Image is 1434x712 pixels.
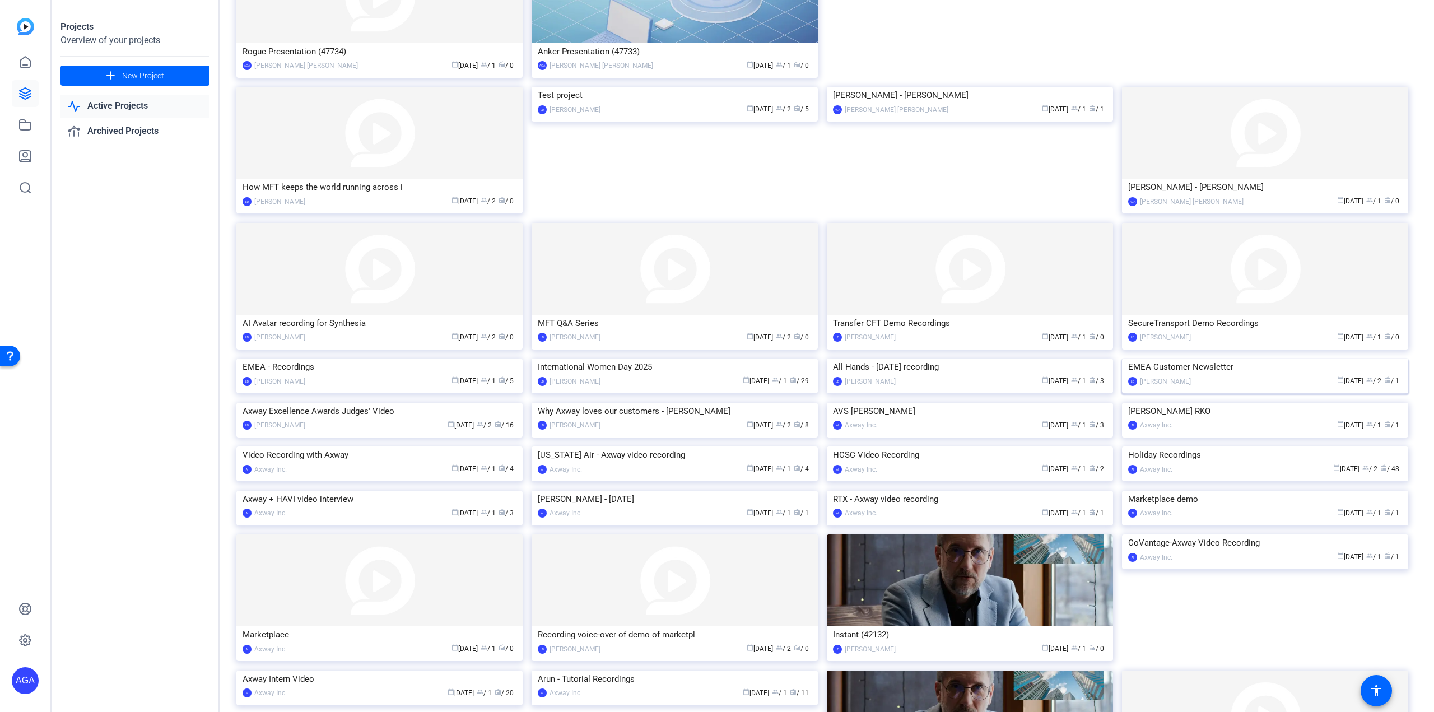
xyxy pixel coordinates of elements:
[451,644,458,651] span: calendar_today
[1384,377,1399,385] span: / 1
[451,465,478,473] span: [DATE]
[495,689,514,697] span: / 20
[845,376,896,387] div: [PERSON_NAME]
[743,689,769,697] span: [DATE]
[1370,684,1383,697] mat-icon: accessibility
[1366,509,1373,515] span: group
[1128,509,1137,518] div: AI
[747,333,753,339] span: calendar_today
[747,645,773,653] span: [DATE]
[794,644,800,651] span: radio
[747,509,753,515] span: calendar_today
[538,403,812,420] div: Why Axway loves our customers - [PERSON_NAME]
[477,421,492,429] span: / 2
[243,43,516,60] div: Rogue Presentation (47734)
[254,464,287,475] div: Axway Inc.
[1089,377,1104,385] span: / 3
[1128,197,1137,206] div: AGA
[538,87,812,104] div: Test project
[243,315,516,332] div: AI Avatar recording for Synthesia
[1337,553,1363,561] span: [DATE]
[772,689,787,697] span: / 1
[448,688,454,695] span: calendar_today
[538,333,547,342] div: LD
[1337,197,1344,203] span: calendar_today
[481,377,496,385] span: / 1
[1071,645,1086,653] span: / 1
[481,62,496,69] span: / 1
[550,508,582,519] div: Axway Inc.
[1042,421,1068,429] span: [DATE]
[477,421,483,427] span: group
[538,377,547,386] div: LD
[499,197,514,205] span: / 0
[845,332,896,343] div: [PERSON_NAME]
[60,120,209,143] a: Archived Projects
[1384,333,1391,339] span: radio
[794,333,809,341] span: / 0
[448,421,454,427] span: calendar_today
[1366,333,1381,341] span: / 1
[790,376,797,383] span: radio
[747,421,773,429] span: [DATE]
[1089,644,1096,651] span: radio
[776,333,791,341] span: / 2
[538,359,812,375] div: International Women Day 2025
[1042,645,1068,653] span: [DATE]
[747,105,753,111] span: calendar_today
[550,644,600,655] div: [PERSON_NAME]
[833,421,842,430] div: AI
[538,105,547,114] div: LD
[833,446,1107,463] div: HCSC Video Recording
[481,197,487,203] span: group
[243,333,252,342] div: LD
[743,377,769,385] span: [DATE]
[481,61,487,68] span: group
[1384,376,1391,383] span: radio
[772,377,787,385] span: / 1
[243,197,252,206] div: LD
[747,333,773,341] span: [DATE]
[1089,464,1096,471] span: radio
[743,688,749,695] span: calendar_today
[499,62,514,69] span: / 0
[550,420,600,431] div: [PERSON_NAME]
[1337,421,1344,427] span: calendar_today
[747,464,753,471] span: calendar_today
[550,332,600,343] div: [PERSON_NAME]
[495,421,501,427] span: radio
[1362,464,1369,471] span: group
[499,376,505,383] span: radio
[538,61,547,70] div: AGA
[451,509,458,515] span: calendar_today
[243,491,516,508] div: Axway + HAVI video interview
[790,688,797,695] span: radio
[833,465,842,474] div: AI
[538,671,812,687] div: Arun - Tutorial Recordings
[1071,376,1078,383] span: group
[1071,377,1086,385] span: / 1
[243,671,516,687] div: Axway Intern Video
[451,333,458,339] span: calendar_today
[833,645,842,654] div: LD
[772,376,779,383] span: group
[499,509,514,517] span: / 3
[1089,333,1104,341] span: / 0
[451,333,478,341] span: [DATE]
[243,377,252,386] div: LD
[747,105,773,113] span: [DATE]
[794,62,809,69] span: / 0
[776,105,791,113] span: / 2
[1337,552,1344,559] span: calendar_today
[845,644,896,655] div: [PERSON_NAME]
[243,403,516,420] div: Axway Excellence Awards Judges' Video
[845,420,877,431] div: Axway Inc.
[776,645,791,653] span: / 2
[538,446,812,463] div: [US_STATE] Air - Axway video recording
[1384,509,1399,517] span: / 1
[1128,491,1402,508] div: Marketplace demo
[499,61,505,68] span: radio
[12,667,39,694] div: AGA
[538,43,812,60] div: Anker Presentation (47733)
[254,196,305,207] div: [PERSON_NAME]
